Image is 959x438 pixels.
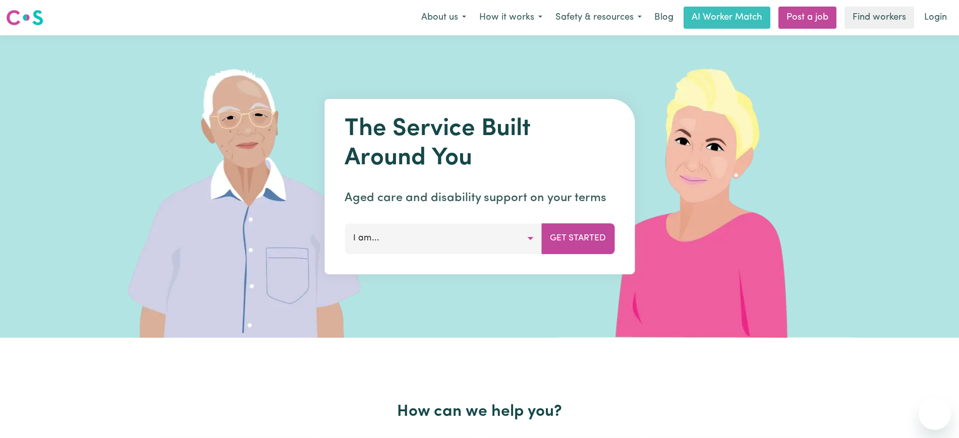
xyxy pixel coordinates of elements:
button: Get Started [541,223,614,254]
h1: The Service Built Around You [345,115,614,173]
h2: How can we help you? [153,402,807,421]
a: Find workers [844,7,914,29]
img: Careseekers logo [6,9,43,27]
a: AI Worker Match [684,7,770,29]
a: Blog [648,7,680,29]
iframe: Button to launch messaging window [919,398,951,430]
button: How it works [473,7,549,28]
a: Post a job [778,7,836,29]
a: Login [918,7,953,29]
button: I am... [345,223,542,254]
button: Safety & resources [549,7,648,28]
p: Aged care and disability support on your terms [345,189,614,207]
a: Careseekers logo [6,6,43,29]
button: About us [415,7,473,28]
